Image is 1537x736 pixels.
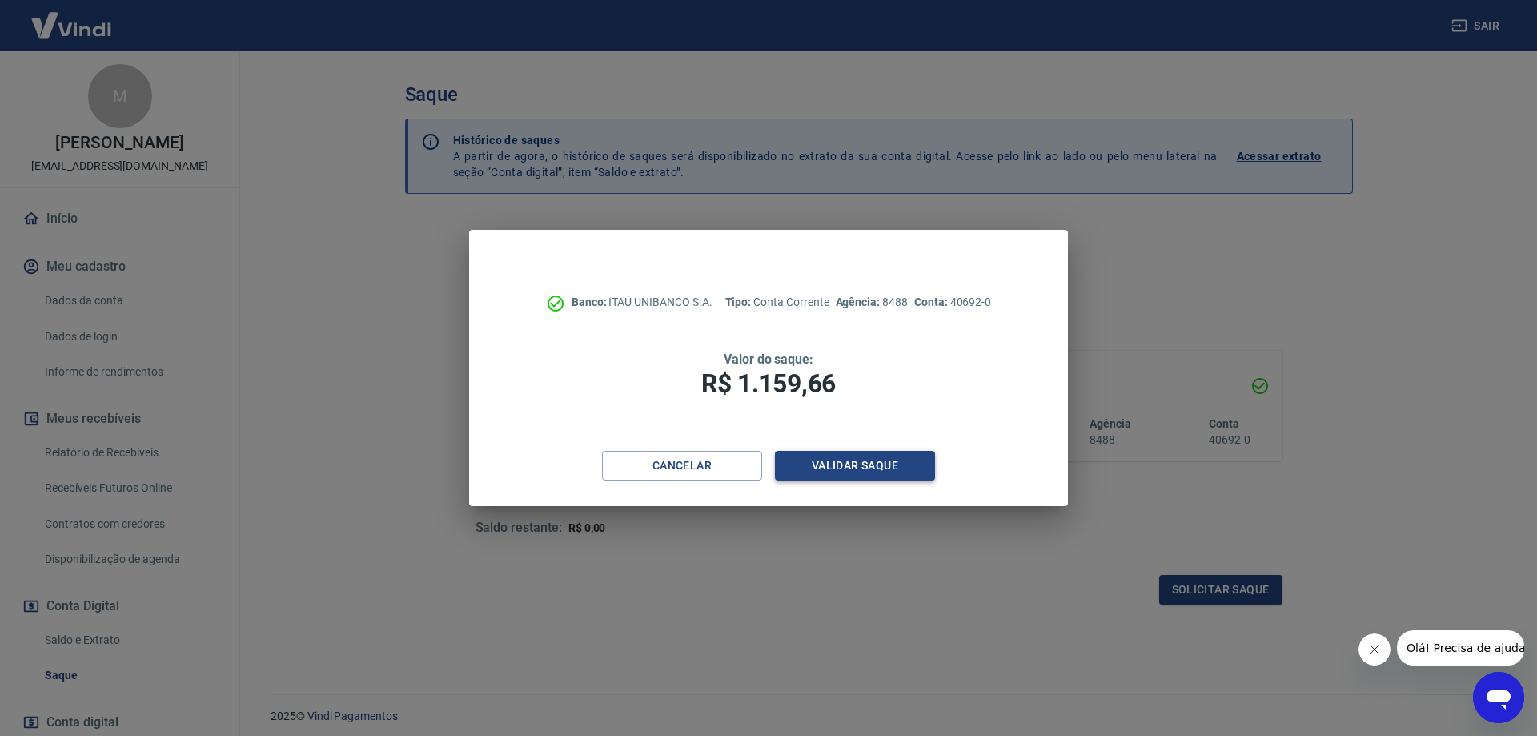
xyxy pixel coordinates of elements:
[1358,633,1391,666] iframe: Fechar mensagem
[701,368,836,399] span: R$ 1.159,66
[914,294,991,311] p: 40692-0
[775,451,935,481] button: Validar saque
[1473,672,1524,723] iframe: Botão para abrir a janela de mensagens
[725,294,829,311] p: Conta Corrente
[914,296,950,308] span: Conta:
[724,352,813,367] span: Valor do saque:
[572,294,712,311] p: ITAÚ UNIBANCO S.A.
[725,296,754,308] span: Tipo:
[836,296,883,308] span: Agência:
[836,294,908,311] p: 8488
[10,11,134,24] span: Olá! Precisa de ajuda?
[602,451,762,481] button: Cancelar
[1397,630,1524,666] iframe: Mensagem da empresa
[572,296,609,308] span: Banco:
